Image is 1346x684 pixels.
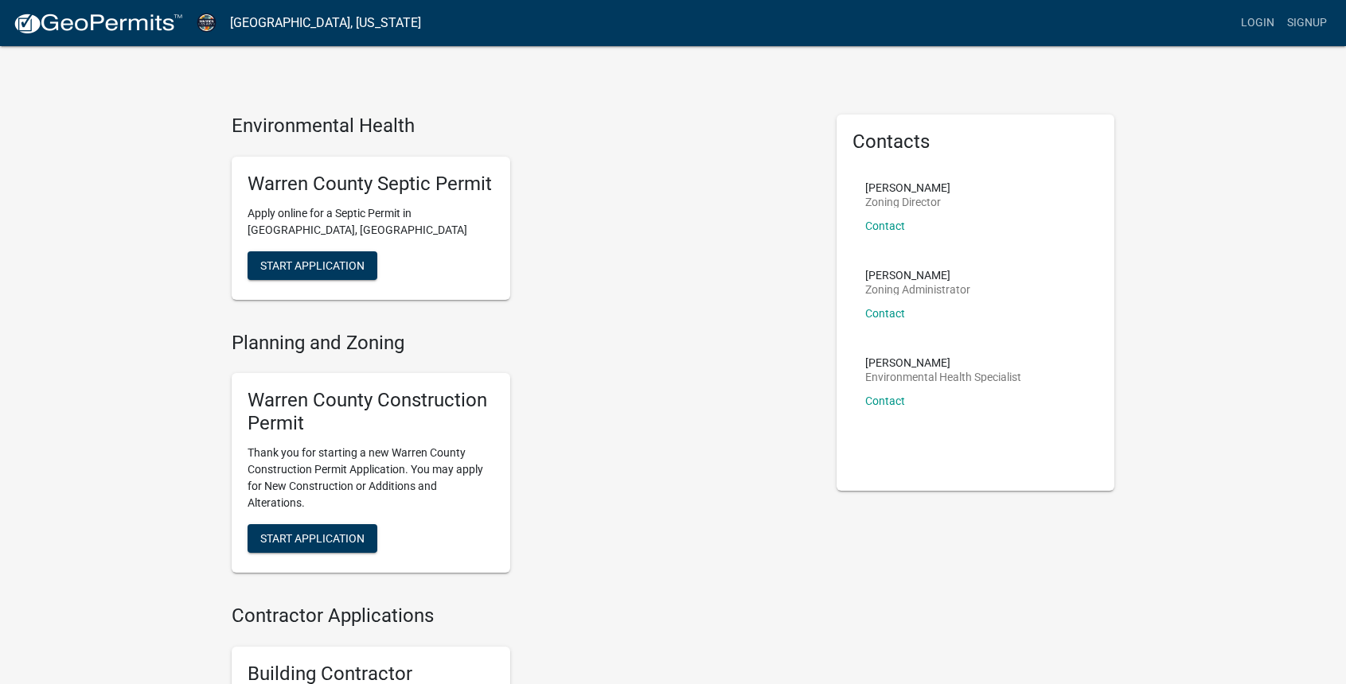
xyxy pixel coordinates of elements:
p: [PERSON_NAME] [865,270,970,281]
span: Start Application [260,531,365,544]
a: Login [1235,8,1281,38]
p: Thank you for starting a new Warren County Construction Permit Application. You may apply for New... [248,445,494,511]
h5: Warren County Septic Permit [248,173,494,196]
h4: Environmental Health [232,115,813,138]
p: Zoning Administrator [865,284,970,295]
a: Contact [865,394,905,407]
span: Start Application [260,258,365,271]
h4: Contractor Applications [232,604,813,628]
button: Start Application [248,251,377,280]
button: Start Application [248,524,377,553]
h4: Planning and Zoning [232,332,813,355]
p: Apply online for a Septic Permit in [GEOGRAPHIC_DATA], [GEOGRAPHIC_DATA] [248,205,494,239]
h5: Contacts [852,130,1099,154]
a: [GEOGRAPHIC_DATA], [US_STATE] [230,10,421,37]
p: [PERSON_NAME] [865,182,950,193]
a: Contact [865,220,905,232]
p: Zoning Director [865,196,950,208]
p: [PERSON_NAME] [865,357,1021,368]
a: Signup [1281,8,1333,38]
h5: Warren County Construction Permit [248,389,494,435]
a: Contact [865,307,905,320]
img: Warren County, Iowa [196,12,217,33]
p: Environmental Health Specialist [865,371,1021,383]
